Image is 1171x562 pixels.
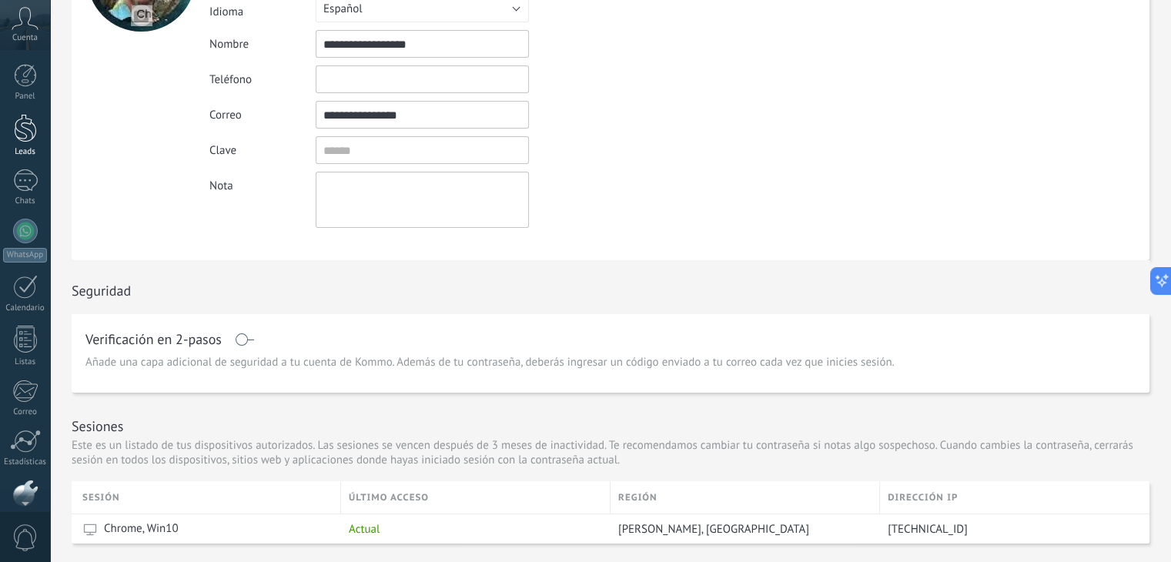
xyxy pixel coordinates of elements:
[611,514,872,544] div: Villa Dolores, Argentina
[209,143,316,158] div: Clave
[888,522,968,537] span: [TECHNICAL_ID]
[209,108,316,122] div: Correo
[72,438,1149,467] p: Este es un listado de tus dispositivos autorizados. Las sesiones se vencen después de 3 meses de ...
[72,282,131,299] h1: Seguridad
[3,303,48,313] div: Calendario
[880,481,1149,513] div: Dirección IP
[209,37,316,52] div: Nombre
[3,147,48,157] div: Leads
[72,417,123,435] h1: Sesiones
[880,514,1138,544] div: 45.189.186.106
[323,2,363,16] span: Español
[85,355,895,370] span: Añade una capa adicional de seguridad a tu cuenta de Kommo. Además de tu contraseña, deberás ingr...
[82,481,340,513] div: Sesión
[611,481,879,513] div: Región
[3,248,47,263] div: WhatsApp
[3,196,48,206] div: Chats
[209,72,316,87] div: Teléfono
[3,357,48,367] div: Listas
[104,521,179,537] span: Chrome, Win10
[12,33,38,43] span: Cuenta
[85,333,222,346] h1: Verificación en 2-pasos
[3,457,48,467] div: Estadísticas
[209,172,316,193] div: Nota
[349,522,380,537] span: Actual
[3,92,48,102] div: Panel
[341,481,610,513] div: último acceso
[618,522,809,537] span: [PERSON_NAME], [GEOGRAPHIC_DATA]
[3,407,48,417] div: Correo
